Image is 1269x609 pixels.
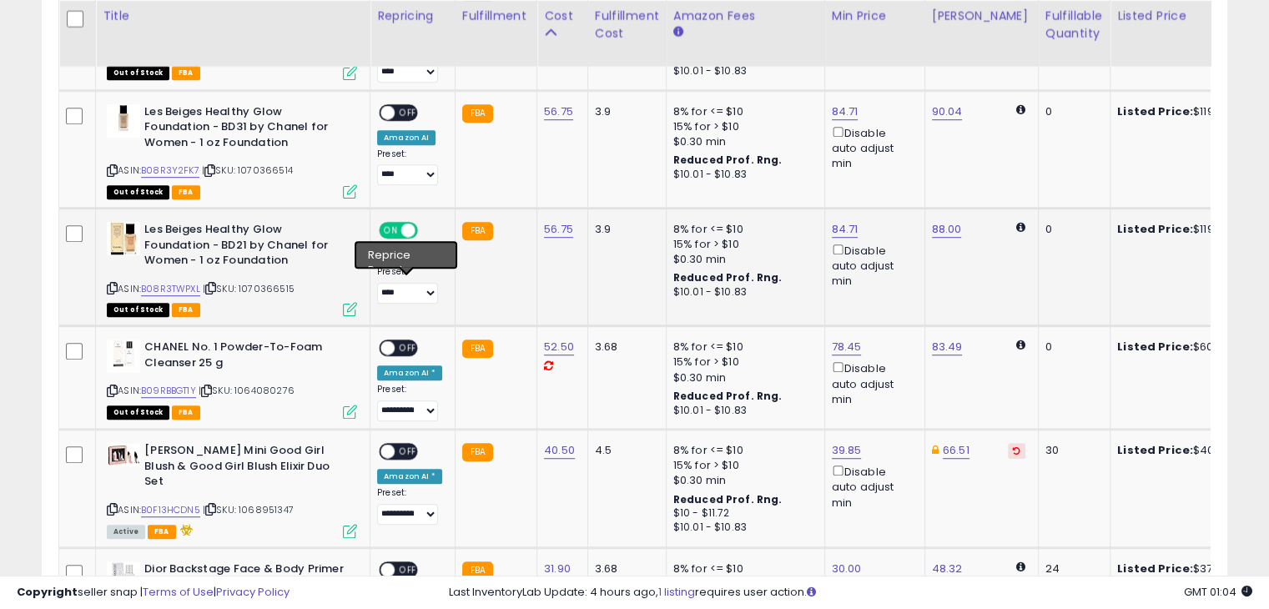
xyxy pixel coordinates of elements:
[1117,104,1256,119] div: $119.00
[449,585,1252,601] div: Last InventoryLab Update: 4 hours ago, requires user action.
[673,458,812,473] div: 15% for > $10
[673,25,683,40] small: Amazon Fees.
[1045,104,1097,119] div: 0
[148,525,176,539] span: FBA
[107,104,140,138] img: 31ifX6p6yhL._SL40_.jpg
[144,340,347,375] b: CHANEL No. 1 Powder-To-Foam Cleanser 25 g
[673,270,783,284] b: Reduced Prof. Rng.
[141,503,200,517] a: B0F13HCDN5
[377,469,442,484] div: Amazon AI *
[141,384,196,398] a: B09RBBGT1Y
[1117,443,1256,458] div: $40.00
[595,443,653,458] div: 4.5
[673,355,812,370] div: 15% for > $10
[932,339,963,355] a: 83.49
[176,524,194,536] i: hazardous material
[107,222,357,315] div: ASIN:
[1045,443,1097,458] div: 30
[544,221,573,238] a: 56.75
[107,443,140,466] img: 41iIVoZwWBL._SL40_.jpg
[1045,8,1103,43] div: Fulfillable Quantity
[673,340,812,355] div: 8% for <= $10
[172,303,200,317] span: FBA
[1045,222,1097,237] div: 0
[673,389,783,403] b: Reduced Prof. Rng.
[107,443,357,536] div: ASIN:
[17,585,290,601] div: seller snap | |
[144,443,347,494] b: [PERSON_NAME] Mini Good Girl Blush & Good Girl Blush Elixir Duo Set
[595,340,653,355] div: 3.68
[141,164,199,178] a: B08R3Y2FK7
[203,282,295,295] span: | SKU: 1070366515
[144,222,347,273] b: Les Beiges Healthy Glow Foundation - BD21 by Chanel for Women - 1 oz Foundation
[673,521,812,535] div: $10.01 - $10.83
[172,405,200,420] span: FBA
[216,584,290,600] a: Privacy Policy
[107,222,140,255] img: 41D3kY4QuvL._SL40_.jpg
[658,584,695,600] a: 1 listing
[673,237,812,252] div: 15% for > $10
[673,506,812,521] div: $10 - $11.72
[544,103,573,120] a: 56.75
[462,443,493,461] small: FBA
[1117,221,1193,237] b: Listed Price:
[932,103,963,120] a: 90.04
[377,248,436,263] div: Amazon AI
[673,134,812,149] div: $0.30 min
[832,241,912,289] div: Disable auto adjust min
[144,104,347,155] b: Les Beiges Healthy Glow Foundation - BD31 by Chanel for Women - 1 oz Foundation
[544,8,581,25] div: Cost
[1117,8,1261,25] div: Listed Price
[172,185,200,199] span: FBA
[377,266,442,304] div: Preset:
[943,442,969,459] a: 66.51
[932,8,1031,25] div: [PERSON_NAME]
[673,492,783,506] b: Reduced Prof. Rng.
[673,8,818,25] div: Amazon Fees
[1117,442,1193,458] b: Listed Price:
[673,104,812,119] div: 8% for <= $10
[595,222,653,237] div: 3.9
[832,221,859,238] a: 84.71
[673,473,812,488] div: $0.30 min
[832,103,859,120] a: 84.71
[673,252,812,267] div: $0.30 min
[673,64,812,78] div: $10.01 - $10.83
[832,359,912,407] div: Disable auto adjust min
[143,584,214,600] a: Terms of Use
[107,303,169,317] span: All listings that are currently out of stock and unavailable for purchase on Amazon
[1045,340,1097,355] div: 0
[377,130,436,145] div: Amazon AI
[377,487,442,525] div: Preset:
[462,8,530,25] div: Fulfillment
[107,104,357,197] div: ASIN:
[107,340,357,417] div: ASIN:
[673,370,812,385] div: $0.30 min
[395,105,421,119] span: OFF
[17,584,78,600] strong: Copyright
[107,1,357,78] div: ASIN:
[832,442,862,459] a: 39.85
[107,66,169,80] span: All listings that are currently out of stock and unavailable for purchase on Amazon
[1117,222,1256,237] div: $119.00
[1117,103,1193,119] b: Listed Price:
[103,8,363,25] div: Title
[673,222,812,237] div: 8% for <= $10
[107,405,169,420] span: All listings that are currently out of stock and unavailable for purchase on Amazon
[673,168,812,182] div: $10.01 - $10.83
[395,445,421,459] span: OFF
[595,104,653,119] div: 3.9
[832,462,912,511] div: Disable auto adjust min
[673,404,812,418] div: $10.01 - $10.83
[932,221,962,238] a: 88.00
[462,340,493,358] small: FBA
[172,66,200,80] span: FBA
[462,104,493,123] small: FBA
[673,153,783,167] b: Reduced Prof. Rng.
[462,222,493,240] small: FBA
[595,8,659,43] div: Fulfillment Cost
[544,339,574,355] a: 52.50
[377,148,442,186] div: Preset:
[673,443,812,458] div: 8% for <= $10
[202,164,293,177] span: | SKU: 1070366514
